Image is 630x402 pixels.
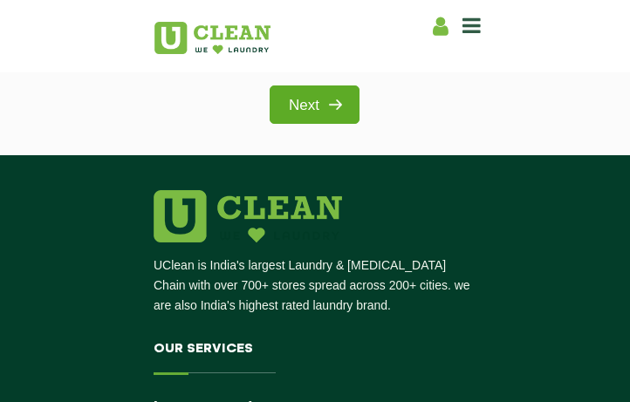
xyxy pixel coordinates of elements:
p: UClean is India's largest Laundry & [MEDICAL_DATA] Chain with over 700+ stores spread across 200+... [154,256,476,316]
img: UClean Laundry and Dry Cleaning [154,22,270,54]
a: Next [270,85,360,124]
h4: Our Services [154,342,476,373]
img: logo.png [154,190,342,242]
img: right_icon.png [319,89,351,120]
